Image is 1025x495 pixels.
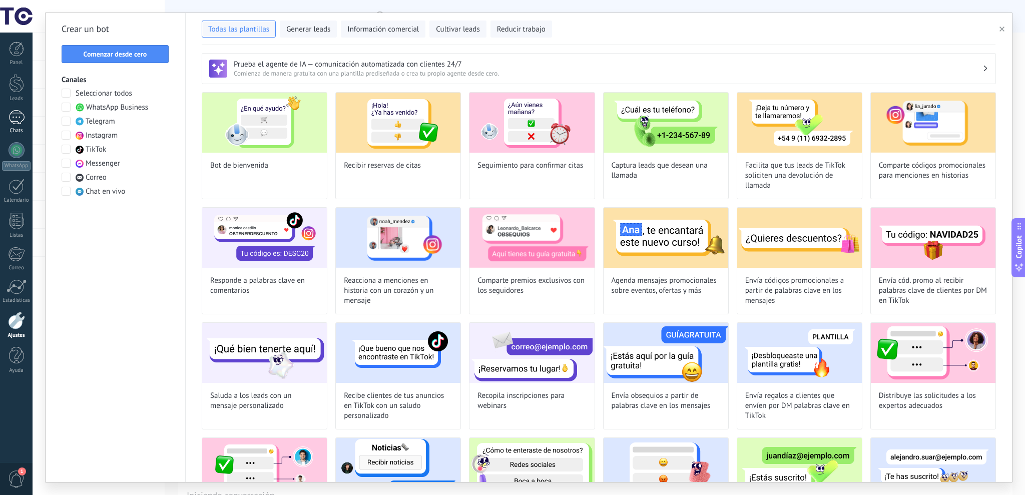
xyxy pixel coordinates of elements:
[202,93,327,153] img: Bot de bienvenida
[469,323,594,383] img: Recopila inscripciones para webinars
[210,161,268,171] span: Bot de bienvenida
[344,391,452,421] span: Recibe clientes de tus anuncios en TikTok con un saludo personalizado
[745,161,854,191] span: Facilita que tus leads de TikTok soliciten una devolución de llamada
[2,96,31,102] div: Leads
[429,21,486,38] button: Cultivar leads
[2,161,31,171] div: WhatsApp
[1014,235,1024,258] span: Copilot
[2,265,31,271] div: Correo
[879,276,987,306] span: Envía cód. promo al recibir palabras clave de clientes por DM en TikTok
[62,21,169,37] h2: Crear un bot
[477,276,586,296] span: Comparte premios exclusivos con los seguidores
[84,51,147,58] span: Comenzar desde cero
[879,391,987,411] span: Distribuye las solicitudes a los expertos adecuados
[86,131,118,141] span: Instagram
[86,173,107,183] span: Correo
[280,21,337,38] button: Generar leads
[604,323,728,383] img: Envía obsequios a partir de palabras clave en los mensajes
[341,21,425,38] button: Información comercial
[286,25,330,35] span: Generar leads
[210,276,319,296] span: Responde a palabras clave en comentarios
[202,208,327,268] img: Responde a palabras clave en comentarios
[497,25,546,35] span: Reducir trabajo
[86,159,120,169] span: Messenger
[745,276,854,306] span: Envía códigos promocionales a partir de palabras clave en los mensajes
[469,208,594,268] img: Comparte premios exclusivos con los seguidores
[612,391,720,411] span: Envía obsequios a partir de palabras clave en los mensajes
[86,117,115,127] span: Telegram
[612,276,720,296] span: Agenda mensajes promocionales sobre eventos, ofertas y más
[879,161,987,181] span: Comparte códigos promocionales para menciones en historias
[871,323,995,383] img: Distribuye las solicitudes a los expertos adecuados
[347,25,419,35] span: Información comercial
[871,208,995,268] img: Envía cód. promo al recibir palabras clave de clientes por DM en TikTok
[2,197,31,204] div: Calendario
[737,208,862,268] img: Envía códigos promocionales a partir de palabras clave en los mensajes
[202,21,276,38] button: Todas las plantillas
[737,323,862,383] img: Envía regalos a clientes que envíen por DM palabras clave en TikTok
[62,75,169,85] h3: Canales
[737,93,862,153] img: Facilita que tus leads de TikTok soliciten una devolución de llamada
[336,208,460,268] img: Reacciona a menciones en historia con un corazón y un mensaje
[344,276,452,306] span: Reacciona a menciones en historia con un corazón y un mensaje
[2,367,31,374] div: Ayuda
[234,69,982,78] span: Comienza de manera gratuita con una plantilla prediseñada o crea tu propio agente desde cero.
[202,323,327,383] img: Saluda a los leads con un mensaje personalizado
[18,467,26,475] span: 1
[612,161,720,181] span: Captura leads que desean una llamada
[86,103,148,113] span: WhatsApp Business
[344,161,421,171] span: Recibir reservas de citas
[2,60,31,66] div: Panel
[76,89,132,99] span: Seleccionar todos
[208,25,269,35] span: Todas las plantillas
[604,208,728,268] img: Agenda mensajes promocionales sobre eventos, ofertas y más
[604,93,728,153] img: Captura leads que desean una llamada
[86,187,125,197] span: Chat en vivo
[336,93,460,153] img: Recibir reservas de citas
[2,232,31,239] div: Listas
[490,21,552,38] button: Reducir trabajo
[2,297,31,304] div: Estadísticas
[336,323,460,383] img: Recibe clientes de tus anuncios en TikTok con un saludo personalizado
[234,60,982,69] h3: Prueba el agente de IA — comunicación automatizada con clientes 24/7
[745,391,854,421] span: Envía regalos a clientes que envíen por DM palabras clave en TikTok
[469,93,594,153] img: Seguimiento para confirmar citas
[477,161,583,171] span: Seguimiento para confirmar citas
[477,391,586,411] span: Recopila inscripciones para webinars
[210,391,319,411] span: Saluda a los leads con un mensaje personalizado
[436,25,479,35] span: Cultivar leads
[86,145,106,155] span: TikTok
[2,128,31,134] div: Chats
[2,332,31,339] div: Ajustes
[871,93,995,153] img: Comparte códigos promocionales para menciones en historias
[62,45,169,63] button: Comenzar desde cero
